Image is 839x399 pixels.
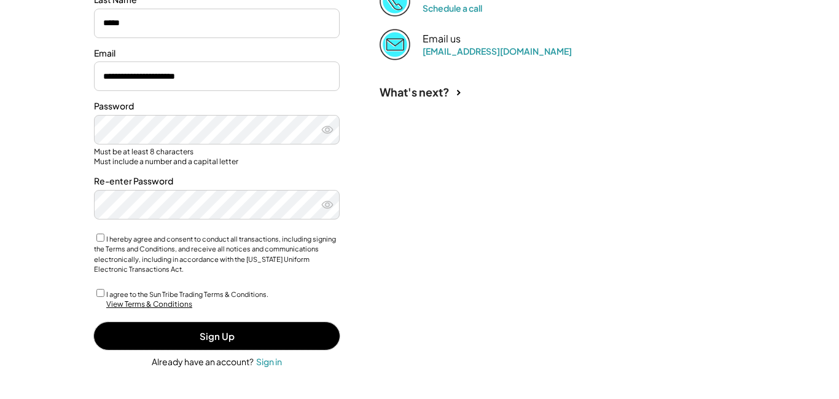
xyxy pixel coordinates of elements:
div: Already have an account? [152,356,254,368]
div: Re-enter Password [94,175,340,188]
div: What's next? [380,85,450,99]
a: Schedule a call [423,2,482,14]
a: [EMAIL_ADDRESS][DOMAIN_NAME] [423,45,572,57]
button: Sign Up [94,322,340,350]
div: Sign in [256,356,282,367]
div: Email us [423,33,461,45]
div: View Terms & Conditions [106,299,192,310]
div: Must be at least 8 characters Must include a number and a capital letter [94,147,340,166]
div: Password [94,100,340,113]
img: Email%202%403x.png [380,29,410,60]
div: Email [94,47,340,60]
label: I agree to the Sun Tribe Trading Terms & Conditions. [106,290,268,298]
label: I hereby agree and consent to conduct all transactions, including signing the Terms and Condition... [94,235,336,274]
